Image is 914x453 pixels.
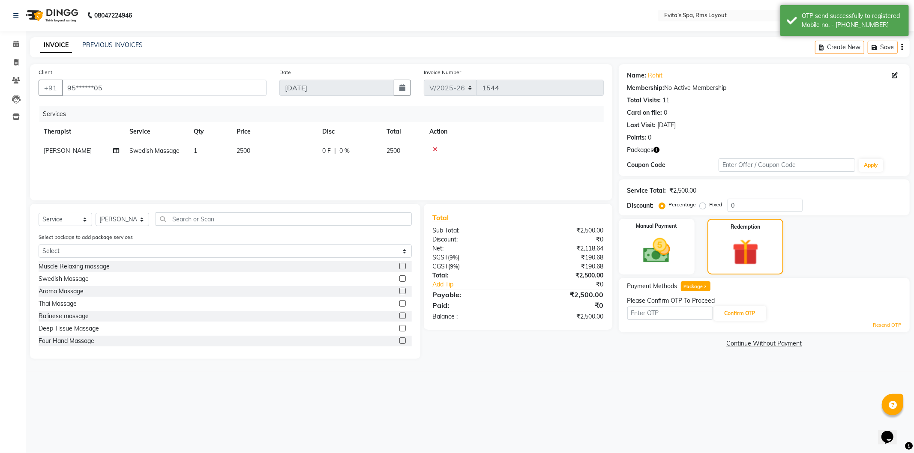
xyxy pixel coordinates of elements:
div: ₹2,500.00 [518,226,610,235]
a: PREVIOUS INVOICES [82,41,143,49]
div: ₹2,500.00 [518,289,610,300]
div: Deep Tissue Massage [39,324,99,333]
span: 0 F [322,146,331,155]
div: Balance : [426,312,518,321]
th: Price [231,122,317,141]
div: Balinese massage [39,312,89,321]
div: Payable: [426,289,518,300]
th: Action [424,122,604,141]
th: Qty [189,122,231,141]
div: Discount: [627,201,654,210]
th: Service [124,122,189,141]
input: Search or Scan [156,212,412,226]
div: OTP send successfully to registered Mobile no. - 919535229905 [802,12,902,30]
div: Membership: [627,83,665,92]
div: Total Visits: [627,96,661,105]
button: Save [868,41,898,54]
span: 2500 [237,147,250,155]
span: 0 % [339,146,350,155]
label: Client [39,69,52,76]
span: 2 [703,285,707,290]
div: Muscle Relaxing massage [39,262,110,271]
div: Swedish Massage [39,274,89,283]
label: Select package to add package services [39,233,133,241]
span: 1 [194,147,197,155]
b: 08047224946 [94,3,132,27]
div: ( ) [426,262,518,271]
a: Add Tip [426,280,533,289]
span: [PERSON_NAME] [44,147,92,155]
div: Last Visit: [627,121,656,130]
input: Search by Name/Mobile/Email/Code [62,80,267,96]
div: ₹2,500.00 [518,312,610,321]
span: Swedish Massage [129,147,180,155]
div: Four Hand Massage [39,337,94,346]
span: Payment Methods [627,282,677,291]
th: Therapist [39,122,124,141]
div: Net: [426,244,518,253]
input: Enter Offer / Coupon Code [719,158,856,172]
th: Disc [317,122,381,141]
div: Discount: [426,235,518,244]
div: ₹0 [518,235,610,244]
div: Total: [426,271,518,280]
label: Percentage [669,201,696,209]
div: ₹2,118.64 [518,244,610,253]
a: INVOICE [40,38,72,53]
div: Aroma Massage [39,287,84,296]
button: Confirm OTP [714,306,766,321]
span: 9% [450,263,458,270]
a: Continue Without Payment [620,339,908,348]
span: 2500 [387,147,400,155]
div: Name: [627,71,647,80]
div: Card on file: [627,108,662,117]
label: Invoice Number [424,69,461,76]
div: ( ) [426,253,518,262]
div: Sub Total: [426,226,518,235]
div: Points: [627,133,647,142]
div: 0 [648,133,652,142]
div: [DATE] [658,121,676,130]
div: Thai Massage [39,299,77,308]
img: logo [22,3,81,27]
div: ₹2,500.00 [518,271,610,280]
div: 0 [664,108,668,117]
div: Service Total: [627,186,666,195]
div: Please Confirm OTP To Proceed [627,296,901,305]
span: CGST [432,262,448,270]
a: Rohit [648,71,663,80]
div: ₹0 [518,300,610,310]
span: Package [681,281,710,291]
span: | [334,146,336,155]
label: Manual Payment [636,222,677,230]
iframe: chat widget [878,419,905,444]
div: No Active Membership [627,83,901,92]
div: ₹190.68 [518,262,610,271]
span: 9% [450,254,458,261]
th: Total [381,122,424,141]
img: _cash.svg [635,235,679,266]
a: Resend OTP [873,322,901,329]
button: Create New [815,41,864,54]
div: Services [39,106,610,122]
button: Apply [859,159,883,172]
span: Packages [627,146,654,155]
div: ₹0 [533,280,610,289]
div: Paid: [426,300,518,310]
span: SGST [432,253,448,261]
img: _gift.svg [724,236,767,268]
label: Fixed [710,201,722,209]
button: +91 [39,80,63,96]
div: ₹190.68 [518,253,610,262]
label: Date [279,69,291,76]
div: ₹2,500.00 [670,186,697,195]
div: Coupon Code [627,161,719,170]
label: Redemption [731,223,760,231]
div: 11 [663,96,670,105]
input: Enter OTP [627,307,713,320]
span: Total [432,213,452,222]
